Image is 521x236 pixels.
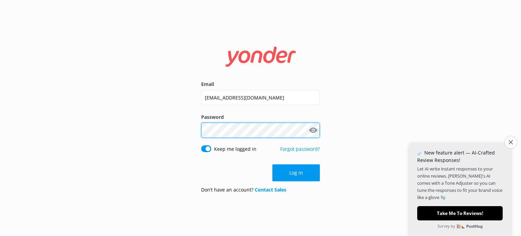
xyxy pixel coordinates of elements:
[201,90,320,105] input: user@emailaddress.com
[201,113,320,121] label: Password
[214,145,256,153] label: Keep me logged in
[272,164,320,181] button: Log in
[201,80,320,88] label: Email
[280,146,320,152] a: Forgot password?
[306,124,320,137] button: Show password
[255,186,286,193] a: Contact Sales
[201,186,286,194] p: Don’t have an account?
